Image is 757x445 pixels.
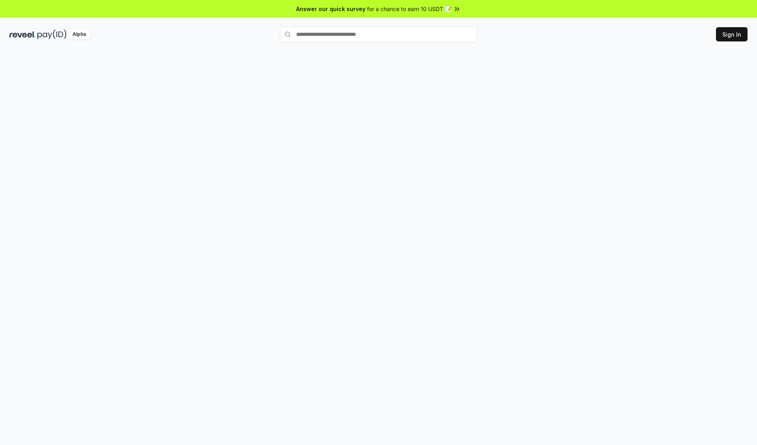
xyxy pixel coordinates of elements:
button: Sign In [716,27,748,41]
div: Alpha [68,30,90,39]
img: reveel_dark [9,30,36,39]
span: Answer our quick survey [296,5,365,13]
img: pay_id [37,30,67,39]
span: for a chance to earn 10 USDT 📝 [367,5,451,13]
